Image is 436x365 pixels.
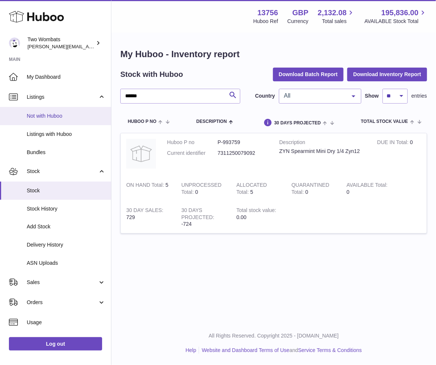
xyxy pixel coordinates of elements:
button: Download Inventory Report [347,68,427,81]
strong: ON HAND Total [126,182,166,190]
span: 2,132.08 [318,8,347,18]
strong: 30 DAY SALES [126,207,163,215]
span: Sales [27,279,98,286]
span: Listings with Huboo [27,131,105,138]
td: 729 [121,201,176,234]
a: Log out [9,337,102,351]
dt: Current identifier [167,150,218,157]
span: Delivery History [27,241,105,248]
span: Stock [27,168,98,175]
a: 2,132.08 Total sales [318,8,355,25]
span: 195,836.00 [381,8,419,18]
span: Description [196,119,227,124]
span: [PERSON_NAME][EMAIL_ADDRESS][PERSON_NAME][DOMAIN_NAME] [27,43,189,49]
span: entries [411,92,427,100]
strong: 30 DAYS PROJECTED [181,207,214,222]
span: Huboo P no [128,119,156,124]
label: Show [365,92,379,100]
span: Total stock value [361,119,408,124]
strong: AVAILABLE Total [346,182,388,190]
button: Download Batch Report [273,68,344,81]
strong: Total stock value [237,207,276,215]
strong: ALLOCATED Total [237,182,267,197]
span: Stock History [27,205,105,212]
a: 195,836.00 AVAILABLE Stock Total [364,8,427,25]
span: Usage [27,319,105,326]
div: Huboo Ref [253,18,278,25]
span: Not with Huboo [27,113,105,120]
span: ASN Uploads [27,260,105,267]
div: Two Wombats [27,36,94,50]
strong: DUE IN Total [377,139,410,147]
td: -724 [176,201,231,234]
label: Country [255,92,275,100]
img: adam.randall@twowombats.com [9,38,20,49]
dd: P-993759 [218,139,268,146]
h1: My Huboo - Inventory report [120,48,427,60]
span: 30 DAYS PROJECTED [274,121,321,126]
h2: Stock with Huboo [120,69,183,79]
span: 0 [305,189,308,195]
td: 5 [121,176,176,201]
span: Add Stock [27,223,105,230]
a: Service Terms & Conditions [298,347,362,353]
img: product image [126,139,156,169]
a: Website and Dashboard Terms of Use [202,347,289,353]
span: Listings [27,94,98,101]
span: All [282,92,346,100]
td: 0 [176,176,231,201]
li: and [199,347,362,354]
strong: Description [279,139,366,148]
div: ZYN Spearmint Mini Dry 1/4 Zyn12 [279,148,366,155]
span: AVAILABLE Stock Total [364,18,427,25]
dt: Huboo P no [167,139,218,146]
div: Currency [287,18,309,25]
span: My Dashboard [27,74,105,81]
a: Help [186,347,196,353]
p: All Rights Reserved. Copyright 2025 - [DOMAIN_NAME] [117,332,430,339]
strong: GBP [292,8,308,18]
span: Total sales [322,18,355,25]
span: Orders [27,299,98,306]
span: 0.00 [237,214,247,220]
span: Bundles [27,149,105,156]
strong: QUARANTINED Total [292,182,329,197]
span: Stock [27,187,105,194]
strong: UNPROCESSED Total [181,182,221,197]
strong: 13756 [257,8,278,18]
dd: 7311250079092 [218,150,268,157]
td: 0 [341,176,396,201]
td: 0 [372,133,427,176]
td: 5 [231,176,286,201]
